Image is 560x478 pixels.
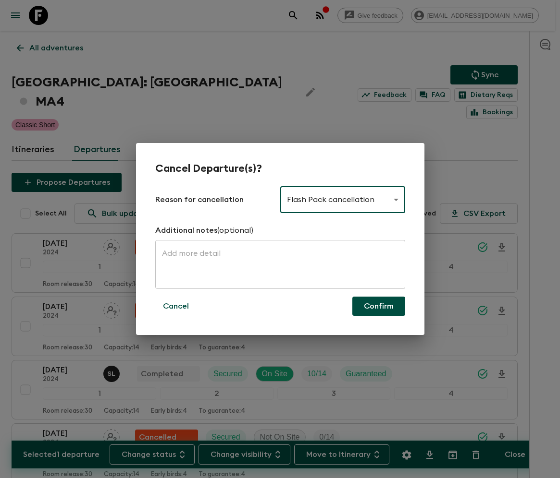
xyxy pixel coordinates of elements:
h2: Cancel Departure(s)? [155,162,405,175]
p: Reason for cancellation [155,194,280,205]
p: Cancel [163,300,189,312]
p: Additional notes [155,225,217,236]
div: Flash Pack cancellation [280,186,405,213]
p: (optional) [217,225,253,236]
button: Cancel [155,297,197,316]
button: Confirm [352,297,405,316]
